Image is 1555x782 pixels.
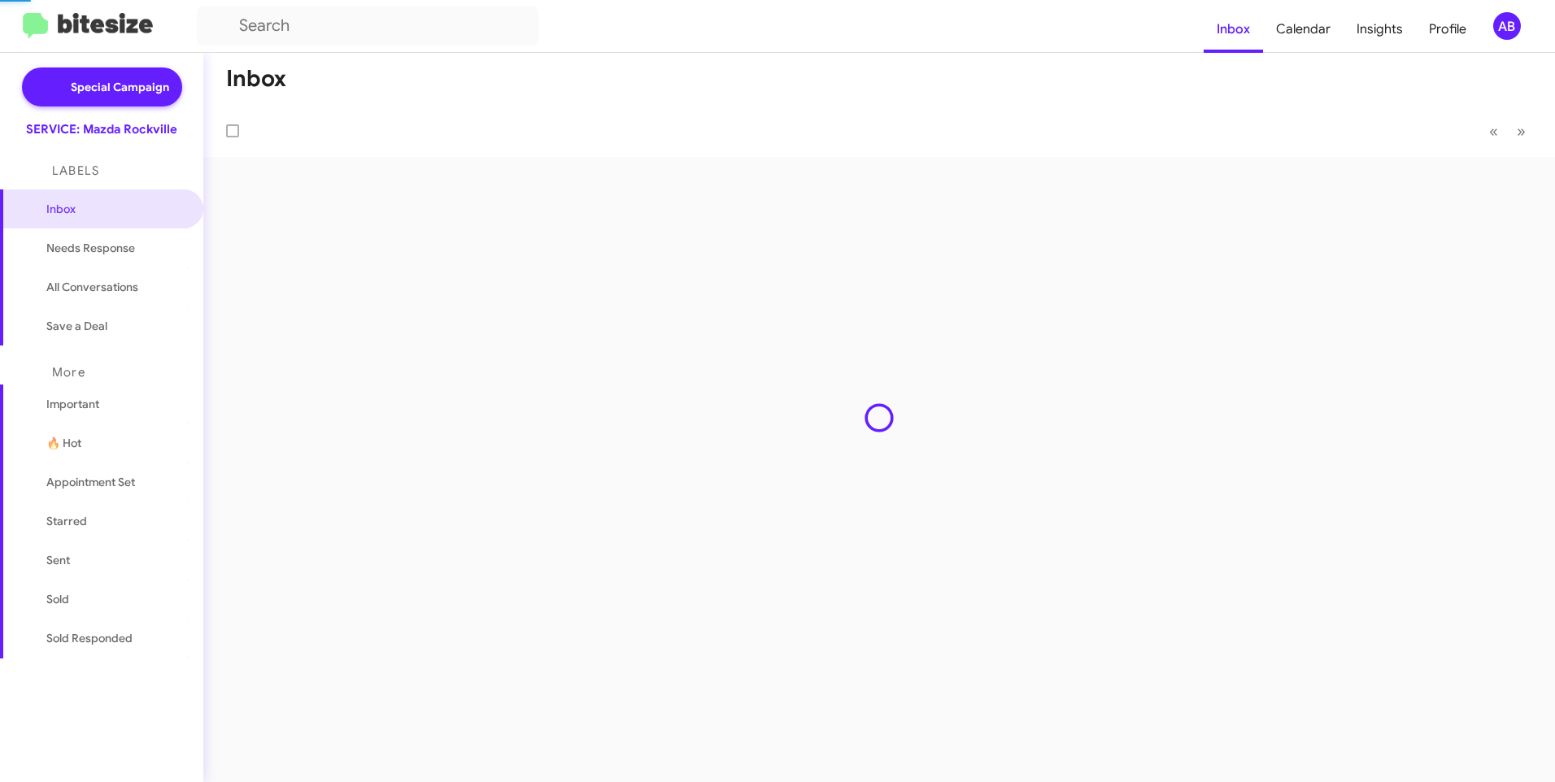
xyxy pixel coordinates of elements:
a: Insights [1344,6,1416,53]
span: » [1517,121,1526,141]
span: Important [46,396,185,412]
div: SERVICE: Mazda Rockville [26,121,177,137]
span: Inbox [46,201,185,217]
a: Profile [1416,6,1479,53]
span: Starred [46,513,87,529]
span: Sold Responded [46,630,133,646]
span: Sold [46,591,69,607]
input: Search [197,7,538,46]
a: Inbox [1204,6,1263,53]
nav: Page navigation example [1480,115,1535,148]
span: « [1489,121,1498,141]
span: 🔥 Hot [46,435,81,451]
button: Next [1507,115,1535,148]
span: Labels [52,163,99,178]
span: Appointment Set [46,474,135,490]
a: Calendar [1263,6,1344,53]
span: Special Campaign [71,79,169,95]
span: Save a Deal [46,318,107,334]
span: Needs Response [46,240,185,256]
div: AB [1493,12,1521,40]
h1: Inbox [226,66,286,92]
span: More [52,365,85,380]
button: AB [1479,12,1537,40]
span: Sent [46,552,70,568]
span: All Conversations [46,279,138,295]
button: Previous [1479,115,1508,148]
a: Special Campaign [22,67,182,106]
